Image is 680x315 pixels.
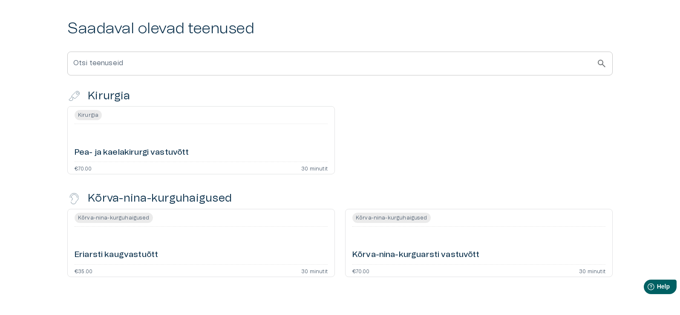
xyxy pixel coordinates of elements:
[75,213,153,223] span: Kõrva-nina-kurguhaigused
[75,249,158,261] h6: Eriarsti kaugvastuõtt
[579,268,605,273] p: 30 minutit
[75,268,92,273] p: €35.00
[67,209,335,277] a: Navigate to Eriarsti kaugvastuõtt
[67,106,335,174] a: Navigate to Pea- ja kaelakirurgi vastuvõtt
[75,147,189,159] h6: Pea- ja kaelakirurgi vastuvõtt
[88,191,232,205] h4: Kõrva-nina-kurguhaigused
[614,276,680,300] iframe: Help widget launcher
[352,249,480,261] h6: Kõrva-nina-kurguarsti vastuvõtt
[345,209,613,277] a: Navigate to Kõrva-nina-kurguarsti vastuvõtt
[88,89,130,103] h4: Kirurgia
[596,58,607,69] span: search
[75,165,92,171] p: €70.00
[75,110,102,120] span: Kirurgia
[67,20,613,38] h2: Saadaval olevad teenused
[352,213,431,223] span: Kõrva-nina-kurguhaigused
[301,165,328,171] p: 30 minutit
[301,268,328,273] p: 30 minutit
[352,268,369,273] p: €70.00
